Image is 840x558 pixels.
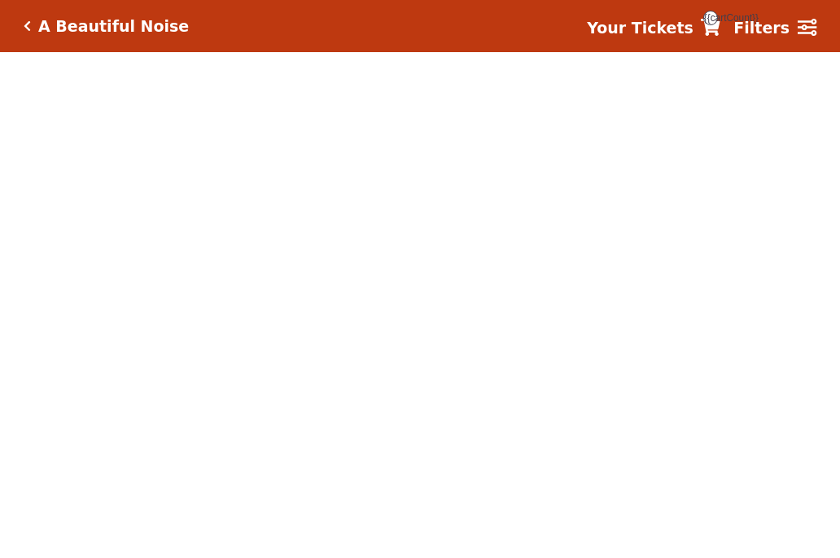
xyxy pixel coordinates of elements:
[38,17,189,36] h5: A Beautiful Noise
[733,16,816,40] a: Filters
[733,19,790,37] strong: Filters
[24,20,31,32] a: Click here to go back to filters
[587,19,693,37] strong: Your Tickets
[587,16,720,40] a: Your Tickets {{cartCount}}
[703,11,718,25] span: {{cartCount}}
